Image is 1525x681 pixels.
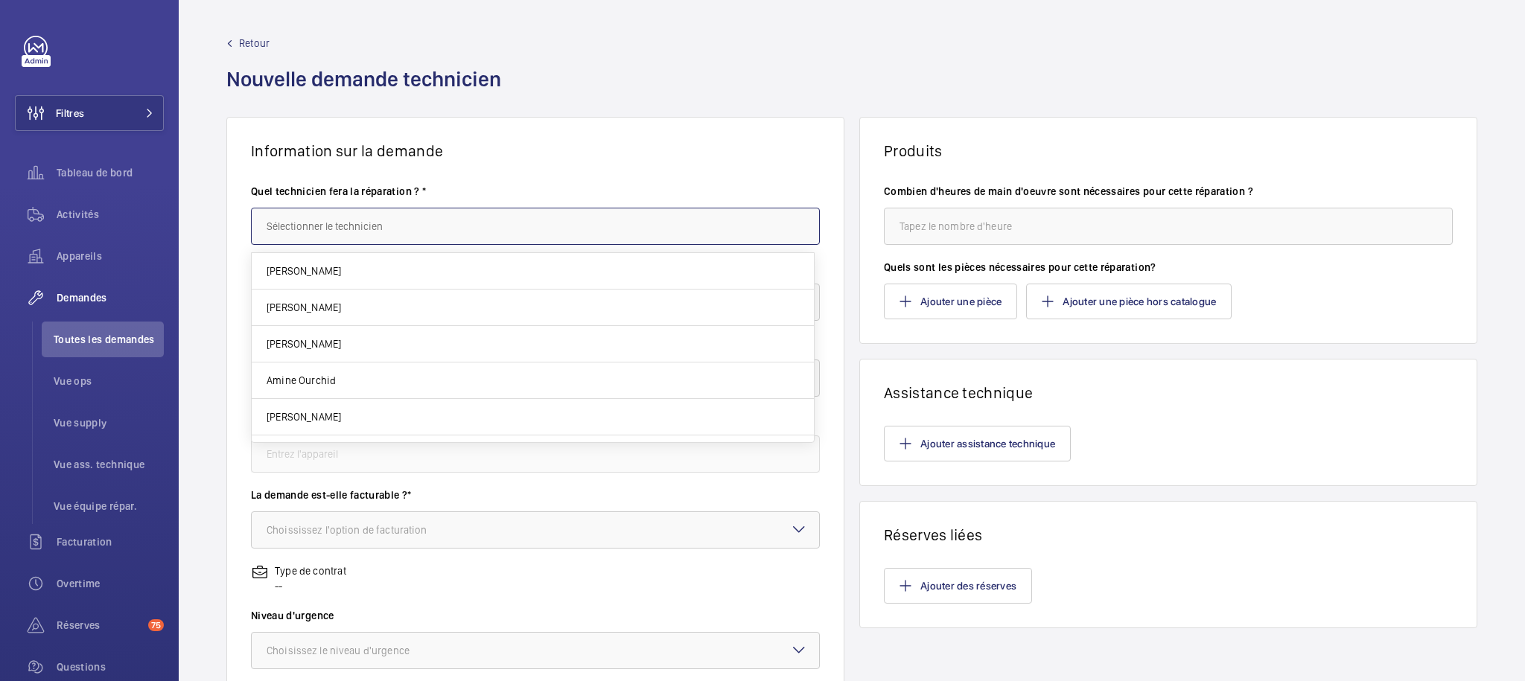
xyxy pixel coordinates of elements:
[57,290,164,305] span: Demandes
[267,263,341,278] span: [PERSON_NAME]
[267,373,336,388] span: Amine Ourchid
[251,608,820,623] label: Niveau d'urgence
[275,563,346,578] p: Type de contrat
[884,141,1453,160] h1: Produits
[57,618,142,633] span: Réserves
[54,332,164,347] span: Toutes les demandes
[239,36,270,51] span: Retour
[1026,284,1232,319] button: Ajouter une pièce hors catalogue
[267,643,447,658] div: Choisissez le niveau d'urgence
[251,208,820,245] input: Sélectionner le technicien
[54,457,164,472] span: Vue ass. technique
[275,578,346,593] p: --
[54,499,164,514] span: Vue équipe répar.
[57,659,164,674] span: Questions
[57,534,164,549] span: Facturation
[884,383,1453,402] h1: Assistance technique
[54,374,164,389] span: Vue ops
[251,435,820,473] input: Entrez l'appareil
[884,284,1017,319] button: Ajouter une pièce
[267,522,465,537] div: Choississez l'option de facturation
[884,260,1453,275] label: Quels sont les pièces nécessaires pour cette réparation?
[57,207,164,222] span: Activités
[148,619,164,631] span: 75
[57,165,164,180] span: Tableau de bord
[884,525,1453,544] h1: Réserves liées
[251,487,820,502] label: La demande est-elle facturable ?*
[884,568,1032,604] button: Ajouter des réserves
[884,208,1453,245] input: Tapez le nombre d'heure
[15,95,164,131] button: Filtres
[884,184,1453,199] label: Combien d'heures de main d'oeuvre sont nécessaires pour cette réparation ?
[57,249,164,263] span: Appareils
[267,336,341,351] span: [PERSON_NAME]
[267,409,341,424] span: [PERSON_NAME]
[56,106,84,121] span: Filtres
[251,184,820,199] label: Quel technicien fera la réparation ? *
[54,415,164,430] span: Vue supply
[251,141,820,160] h1: Information sur la demande
[226,65,510,117] h1: Nouvelle demande technicien
[884,426,1071,461] button: Ajouter assistance technique
[267,300,341,315] span: [PERSON_NAME]
[57,576,164,591] span: Overtime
